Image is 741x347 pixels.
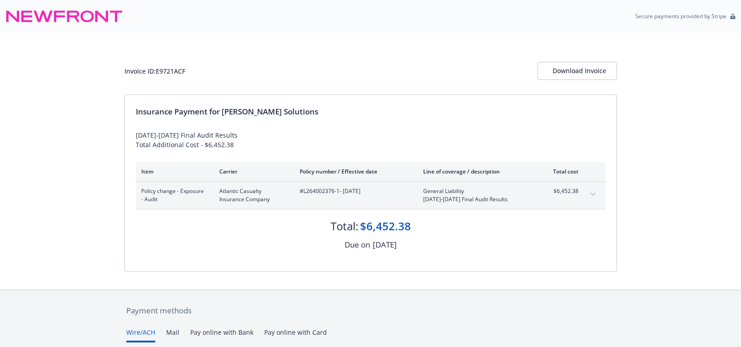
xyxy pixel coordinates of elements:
div: Download Invoice [553,62,602,79]
div: $6,452.38 [360,218,411,234]
div: Total cost [544,168,578,175]
div: Carrier [219,168,285,175]
div: [DATE] [373,239,397,251]
button: Mail [166,327,179,342]
div: Insurance Payment for [PERSON_NAME] Solutions [136,106,606,118]
button: Download Invoice [538,62,617,80]
div: Invoice ID: E9721ACF [124,66,185,76]
span: Policy change - Exposure - Audit [141,187,205,203]
span: General Liability [423,187,530,195]
span: [DATE]-[DATE] Final Audit Results [423,195,530,203]
p: Secure payments provided by Stripe [635,12,726,20]
div: Payment methods [126,305,615,317]
div: Item [141,168,205,175]
div: Line of coverage / description [423,168,530,175]
span: #L264002376-1 - [DATE] [300,187,409,195]
div: Due on [345,239,370,251]
span: General Liability[DATE]-[DATE] Final Audit Results [423,187,530,203]
button: Pay online with Card [264,327,327,342]
div: [DATE]-[DATE] Final Audit Results Total Additional Cost - $6,452.38 [136,130,606,149]
span: Atlantic Casualty Insurance Company [219,187,285,203]
span: $6,452.38 [544,187,578,195]
div: Total: [331,218,358,234]
div: Policy change - Exposure - AuditAtlantic Casualty Insurance Company#L264002376-1- [DATE]General L... [136,182,606,209]
button: Wire/ACH [126,327,155,342]
div: Policy number / Effective date [300,168,409,175]
button: Pay online with Bank [190,327,253,342]
button: expand content [586,187,600,202]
